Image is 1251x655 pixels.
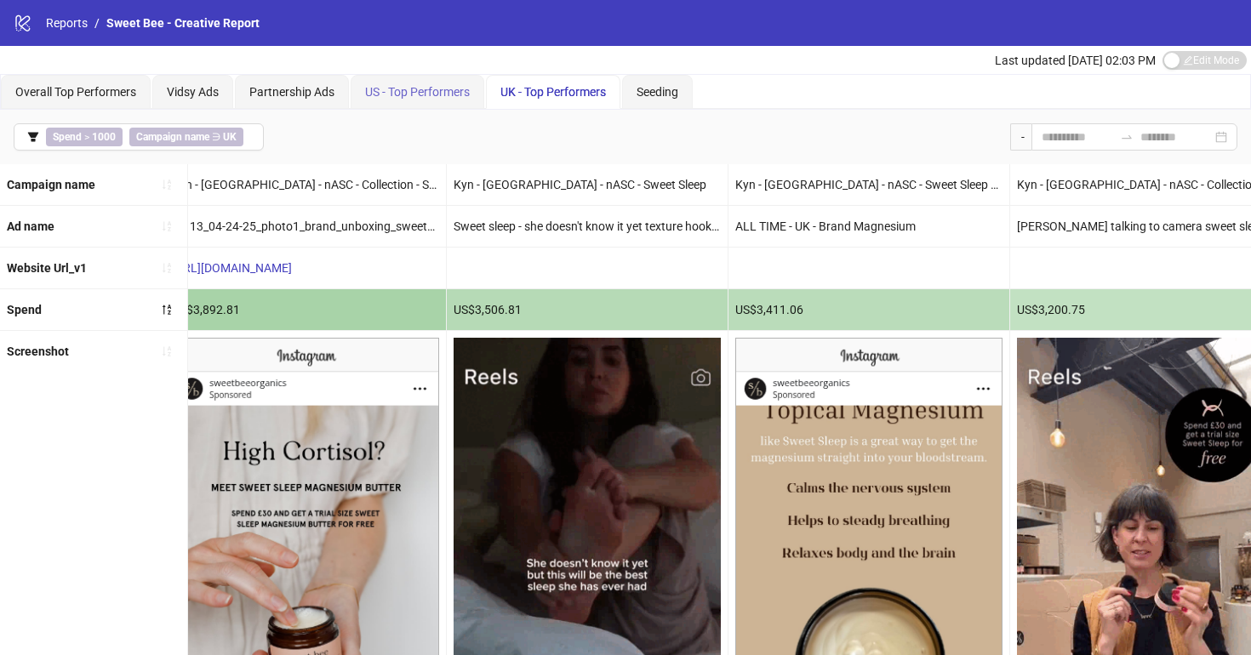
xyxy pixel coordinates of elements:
li: / [94,14,100,32]
div: - [1010,123,1031,151]
span: sort-ascending [161,262,173,274]
div: Sweet sleep - she doesn't know it yet texture hook - 9:16 reel.MOV - Copy [447,206,728,247]
div: US$3,411.06 [728,289,1009,330]
b: Campaign name [7,178,95,191]
b: Campaign name [136,131,209,143]
b: Website Url_v1 [7,261,87,275]
div: Kyn - [GEOGRAPHIC_DATA] - nASC - Sweet Sleep [447,164,728,205]
span: Last updated [DATE] 02:03 PM [995,54,1156,67]
span: Partnership Ads [249,85,334,99]
b: UK [223,131,237,143]
div: ALL TIME - UK - Brand Magnesium [728,206,1009,247]
a: Reports [43,14,91,32]
span: US - Top Performers [365,85,470,99]
div: US$3,506.81 [447,289,728,330]
div: Kyn - [GEOGRAPHIC_DATA] - nASC - Collection - Spend £30 get Free 30mL Mag [165,164,446,205]
b: Spend [53,131,82,143]
span: filter [27,131,39,143]
b: 1000 [92,131,116,143]
button: Spend > 1000Campaign name ∋ UK [14,123,264,151]
span: to [1120,130,1134,144]
span: Overall Top Performers [15,85,136,99]
div: Kyn - [GEOGRAPHIC_DATA] - nASC - Sweet Sleep Magnesium Butter [728,164,1009,205]
div: @113_04-24-25_photo1_brand_unboxing_sweetsleepbutter_sweetbee.png - Copy [165,206,446,247]
span: swap-right [1120,130,1134,144]
b: Screenshot [7,345,69,358]
b: Ad name [7,219,54,233]
span: ∋ [129,128,243,146]
span: Sweet Bee - Creative Report [106,16,260,30]
span: sort-descending [161,304,173,316]
a: [URL][DOMAIN_NAME] [172,261,292,275]
b: Spend [7,303,42,316]
span: Vidsy Ads [167,85,219,99]
div: US$3,892.81 [165,289,446,330]
span: sort-ascending [161,345,173,357]
span: Seeding [637,85,678,99]
span: sort-ascending [161,179,173,191]
span: > [46,128,123,146]
span: sort-ascending [161,220,173,232]
span: UK - Top Performers [500,85,606,99]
